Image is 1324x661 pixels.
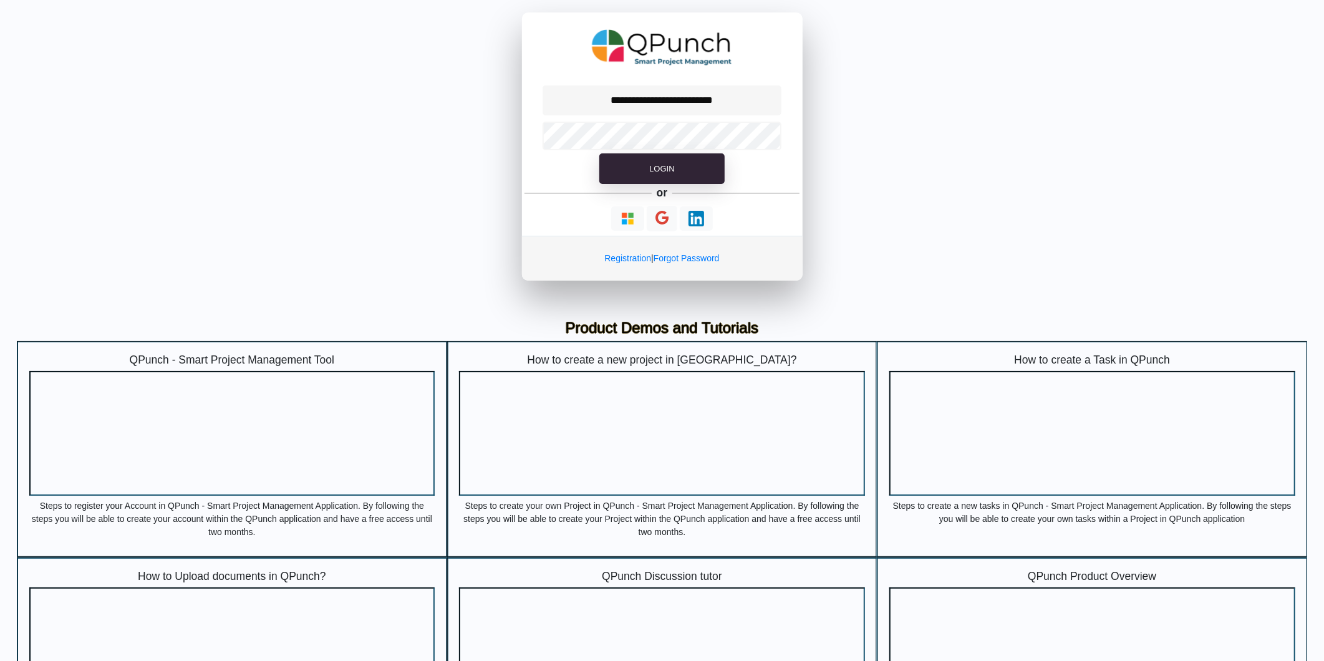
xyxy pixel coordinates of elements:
[592,25,732,70] img: QPunch
[889,499,1295,537] p: Steps to create a new tasks in QPunch - Smart Project Management Application. By following the st...
[459,499,865,537] p: Steps to create your own Project in QPunch - Smart Project Management Application. By following t...
[459,570,865,583] h5: QPunch Discussion tutor
[29,499,435,537] p: Steps to register your Account in QPunch - Smart Project Management Application. By following the...
[459,354,865,367] h5: How to create a new project in [GEOGRAPHIC_DATA]?
[654,253,720,263] a: Forgot Password
[522,236,803,281] div: |
[647,206,677,231] button: Continue With Google
[604,253,651,263] a: Registration
[29,354,435,367] h5: QPunch - Smart Project Management Tool
[680,206,713,231] button: Continue With LinkedIn
[889,570,1295,583] h5: QPunch Product Overview
[689,211,704,226] img: Loading...
[654,184,670,201] h5: or
[599,153,724,185] button: Login
[611,206,644,231] button: Continue With Microsoft Azure
[889,354,1295,367] h5: How to create a Task in QPunch
[29,570,435,583] h5: How to Upload documents in QPunch?
[649,164,674,173] span: Login
[26,319,1298,337] h3: Product Demos and Tutorials
[620,211,635,226] img: Loading...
